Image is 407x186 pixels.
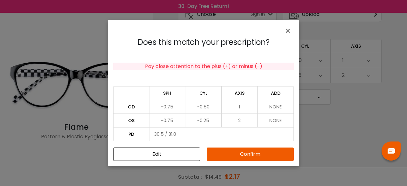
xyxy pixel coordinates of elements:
button: Confirm [207,148,294,161]
td: NONE [258,100,294,114]
td: -0.50 [185,100,222,114]
td: NONE [258,114,294,127]
td: -0.75 [149,100,186,114]
div: Pay close attention to the plus (+) or minus (-) [113,63,294,70]
td: AXIS [222,86,258,100]
td: -0.75 [149,114,186,127]
td: SPH [149,86,186,100]
button: Close [285,25,294,36]
h4: Does this match your prescription? [113,38,294,47]
td: 30.5 / 31.0 [149,127,294,141]
img: chat [388,148,395,154]
td: 2 [222,114,258,127]
td: CYL [185,86,222,100]
span: × [285,24,294,38]
td: -0.25 [185,114,222,127]
button: Close [113,148,200,161]
td: ADD [258,86,294,100]
td: 1 [222,100,258,114]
